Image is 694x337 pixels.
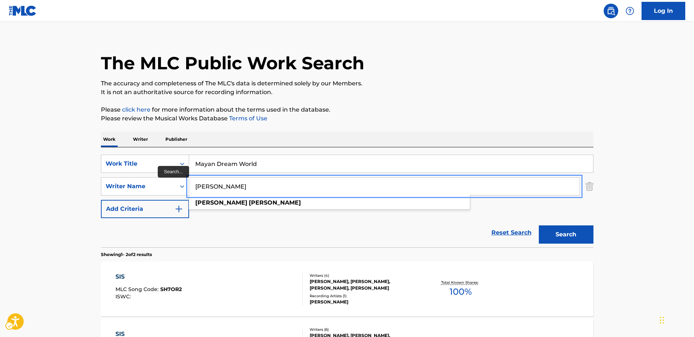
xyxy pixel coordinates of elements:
h1: The MLC Public Work Search [101,52,364,74]
strong: [PERSON_NAME] [195,199,247,206]
img: 9d2ae6d4665cec9f34b9.svg [175,205,183,213]
p: The accuracy and completeness of The MLC's data is determined solely by our Members. [101,79,593,88]
input: Search... [189,178,580,195]
span: MLC Song Code : [115,286,160,293]
strong: [PERSON_NAME] [249,199,301,206]
a: click here [122,106,150,113]
button: Search [539,225,593,244]
img: help [626,7,634,15]
img: MLC Logo [9,5,37,16]
div: Drag [660,309,664,331]
p: Please for more information about the terms used in the database. [101,105,593,114]
div: Writer Name [106,182,171,191]
p: It is not an authoritative source for recording information. [101,88,593,97]
div: SIS [115,272,182,281]
a: SISMLC Song Code:SH7OR2ISWC:Writers (4)[PERSON_NAME], [PERSON_NAME], [PERSON_NAME], [PERSON_NAME]... [101,262,593,316]
button: Add Criteria [101,200,189,218]
a: Terms of Use [228,115,267,122]
div: Writers ( 4 ) [310,273,420,278]
div: Work Title [106,159,171,168]
p: Work [101,132,118,147]
form: Search Form [101,155,593,247]
p: Please review the Musical Works Database [101,114,593,123]
div: [PERSON_NAME] [310,299,420,305]
div: Writers ( 6 ) [310,327,420,332]
span: 100 % [450,285,472,298]
p: Writer [131,132,150,147]
iframe: Hubspot Iframe [658,302,694,337]
a: Reset Search [488,225,535,241]
div: Recording Artists ( 1 ) [310,293,420,299]
span: ISWC : [115,293,133,300]
p: Showing 1 - 2 of 2 results [101,251,152,258]
span: SH7OR2 [160,286,182,293]
p: Publisher [163,132,189,147]
img: search [607,7,615,15]
a: Log In [642,2,685,20]
input: Search... [189,155,593,173]
div: Chat Widget [658,302,694,337]
div: [PERSON_NAME], [PERSON_NAME], [PERSON_NAME], [PERSON_NAME] [310,278,420,291]
img: Delete Criterion [585,177,593,195]
p: Total Known Shares: [441,280,480,285]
